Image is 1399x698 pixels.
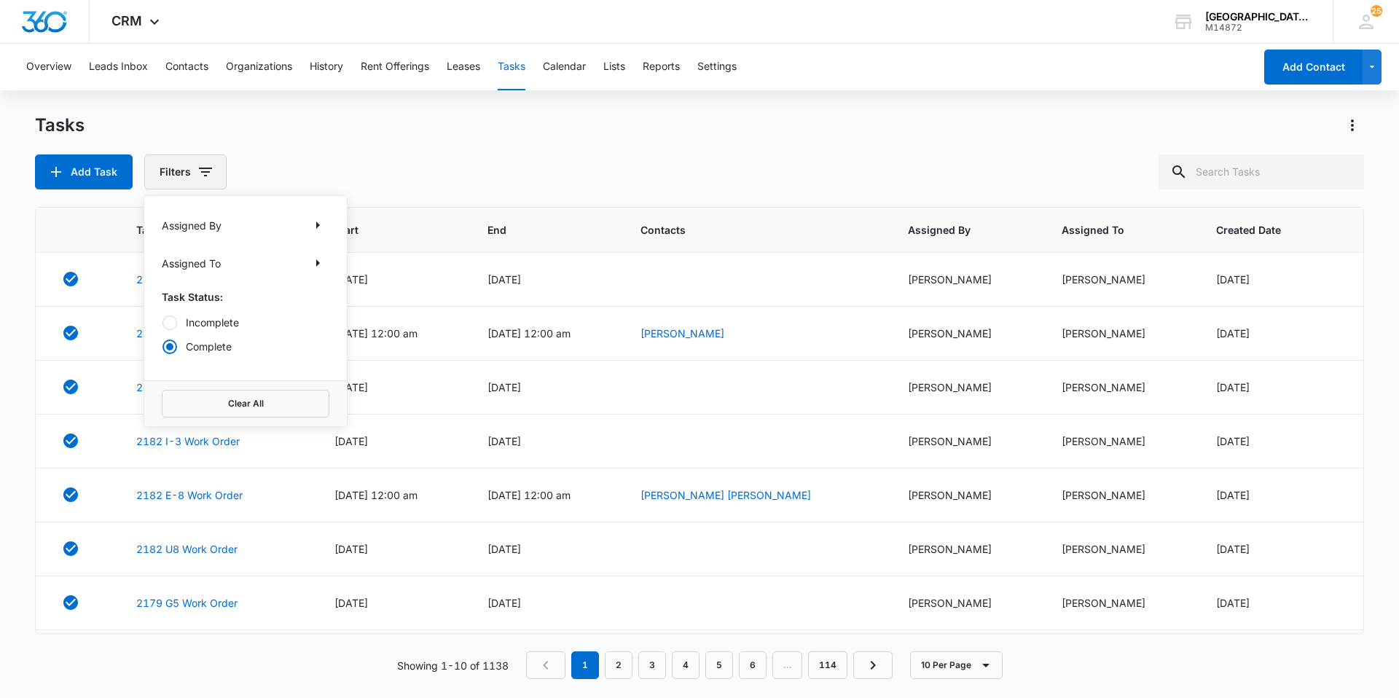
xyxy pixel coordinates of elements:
button: Add Contact [1264,50,1363,85]
a: 2182 U8 Work Order [136,541,238,557]
span: 25 [1371,5,1382,17]
div: [PERSON_NAME] [1062,380,1181,395]
span: [DATE] [334,435,368,447]
span: [DATE] [1216,381,1250,393]
span: [DATE] 12:00 am [334,327,418,340]
span: [DATE] [487,435,521,447]
a: Page 5 [705,651,733,679]
button: History [310,44,343,90]
a: [PERSON_NAME] [PERSON_NAME] [640,489,811,501]
button: Lists [603,44,625,90]
p: Showing 1-10 of 1138 [397,658,509,673]
label: Incomplete [162,315,329,330]
a: Page 2 [605,651,632,679]
a: [PERSON_NAME] [640,327,724,340]
span: Task [136,222,278,238]
button: Clear All [162,390,329,417]
span: [DATE] [1216,597,1250,609]
span: Created Date [1216,222,1319,238]
a: Page 114 [808,651,847,679]
h1: Tasks [35,114,85,136]
a: 2182 P-1 Work Order [136,326,243,341]
div: [PERSON_NAME] [1062,595,1181,611]
div: [PERSON_NAME] [908,487,1027,503]
button: Reports [643,44,680,90]
button: 10 Per Page [910,651,1003,679]
div: [PERSON_NAME] [908,380,1027,395]
div: notifications count [1371,5,1382,17]
a: 2182 N-6 Work Order [136,272,245,287]
button: Leases [447,44,480,90]
span: Assigned By [908,222,1006,238]
span: [DATE] [334,543,368,555]
span: [DATE] [334,273,368,286]
a: Next Page [853,651,893,679]
div: account id [1205,23,1312,33]
a: Page 6 [739,651,767,679]
a: 2182 H6 Work Order [136,380,238,395]
span: [DATE] [1216,273,1250,286]
p: Assigned By [162,218,222,233]
em: 1 [571,651,599,679]
div: [PERSON_NAME] [1062,272,1181,287]
input: Search Tasks [1159,154,1364,189]
button: Rent Offerings [361,44,429,90]
div: [PERSON_NAME] [908,272,1027,287]
div: [PERSON_NAME] [908,595,1027,611]
span: [DATE] 12:00 am [487,327,571,340]
a: 2182 E-8 Work Order [136,487,243,503]
span: [DATE] [334,381,368,393]
span: [DATE] 12:00 am [334,489,418,501]
span: [DATE] [487,543,521,555]
button: Leads Inbox [89,44,148,90]
span: [DATE] [487,273,521,286]
p: Assigned To [162,256,221,271]
div: [PERSON_NAME] [1062,326,1181,341]
button: Calendar [543,44,586,90]
button: Settings [697,44,737,90]
span: [DATE] 12:00 am [487,489,571,501]
div: [PERSON_NAME] [908,541,1027,557]
a: Page 3 [638,651,666,679]
span: [DATE] [1216,489,1250,501]
span: CRM [111,13,142,28]
span: Start [334,222,431,238]
button: Contacts [165,44,208,90]
button: Organizations [226,44,292,90]
a: Page 4 [672,651,699,679]
button: Show Assigned By filters [306,213,329,237]
button: Actions [1341,114,1364,137]
button: Show Assigned To filters [306,251,329,275]
span: [DATE] [1216,327,1250,340]
div: [PERSON_NAME] [1062,487,1181,503]
button: Tasks [498,44,525,90]
nav: Pagination [526,651,893,679]
button: Add Task [35,154,133,189]
p: Task Status: [162,289,329,305]
div: [PERSON_NAME] [1062,541,1181,557]
span: [DATE] [1216,435,1250,447]
span: Assigned To [1062,222,1160,238]
label: Complete [162,339,329,354]
span: [DATE] [334,597,368,609]
div: [PERSON_NAME] [1062,434,1181,449]
button: Overview [26,44,71,90]
span: [DATE] [487,381,521,393]
span: [DATE] [487,597,521,609]
div: account name [1205,11,1312,23]
div: [PERSON_NAME] [908,434,1027,449]
div: [PERSON_NAME] [908,326,1027,341]
span: End [487,222,584,238]
button: Filters [144,154,227,189]
a: 2182 I-3 Work Order [136,434,240,449]
a: 2179 G5 Work Order [136,595,238,611]
span: [DATE] [1216,543,1250,555]
span: Contacts [640,222,851,238]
